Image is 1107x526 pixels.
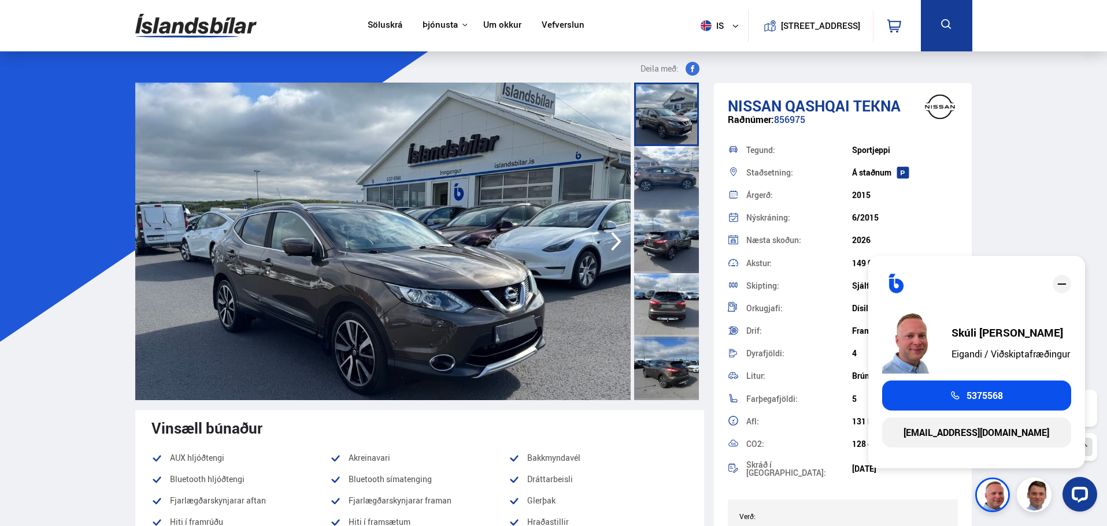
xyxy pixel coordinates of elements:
[135,83,631,400] img: 3560819.jpeg
[746,169,852,177] div: Staðsetning:
[135,7,257,44] img: G0Ugv5HjCgRt.svg
[20,29,135,49] span: Velkomin/n aftur, láttu okkur vita ef þig vantar aðstoð.
[151,451,330,465] li: AUX hljóðtengi
[852,394,958,404] div: 5
[746,282,852,290] div: Skipting:
[852,168,958,177] div: Á staðnum
[746,146,852,154] div: Tegund:
[151,419,688,437] div: Vinsæll búnaður
[746,461,852,477] div: Skráð í [GEOGRAPHIC_DATA]:
[882,380,1071,411] a: 5375568
[701,20,712,31] img: svg+xml;base64,PHN2ZyB4bWxucz0iaHR0cDovL3d3dy53My5vcmcvMjAwMC9zdmciIHdpZHRoPSI1MTIiIGhlaWdodD0iNT...
[423,20,458,31] button: Þjónusta
[151,494,330,508] li: Fjarlægðarskynjarar aftan
[728,113,774,126] span: Raðnúmer:
[330,472,509,486] li: Bluetooth símatenging
[18,65,157,93] input: Skrifaðu skilaboðin hér inn og ýttu á Enter til að senda
[786,21,856,31] button: [STREET_ADDRESS]
[852,146,958,155] div: Sportjeppi
[951,349,1070,359] div: Eigandi / Viðskiptafræðingur
[122,109,157,143] button: Opna LiveChat spjallviðmót
[509,494,687,508] li: Glerþak
[746,259,852,267] div: Akstur:
[852,439,958,449] div: 128 g/km
[852,236,958,245] div: 2026
[1053,275,1071,293] div: close
[542,20,584,32] a: Vefverslun
[852,371,958,380] div: Brúnn
[728,95,782,116] span: Nissan
[852,259,958,268] div: 149 000 km.
[746,372,852,380] div: Litur:
[852,464,958,473] div: [DATE]
[636,62,704,76] button: Deila með:
[640,62,679,76] span: Deila með:
[746,417,852,426] div: Afl:
[134,70,152,88] button: Send a message
[882,309,940,374] img: siFngHWaQ9KaOqBr.png
[746,395,852,403] div: Farþegafjöldi:
[852,213,958,222] div: 6/2015
[746,214,852,222] div: Nýskráning:
[951,327,1070,338] div: Skúli [PERSON_NAME]
[746,236,852,244] div: Næsta skoðun:
[151,472,330,486] li: Bluetooth hljóðtengi
[746,440,852,448] div: CO2:
[754,9,867,42] a: [STREET_ADDRESS]
[746,304,852,312] div: Orkugjafi:
[509,472,687,486] li: Dráttarbeisli
[852,417,958,426] div: 131 hö. / 1.598 cc.
[696,20,725,31] span: is
[746,191,852,199] div: Árgerð:
[696,9,748,43] button: is
[882,417,1071,447] a: [EMAIL_ADDRESS][DOMAIN_NAME]
[368,20,402,32] a: Söluskrá
[509,451,687,465] li: Bakkmyndavél
[728,114,958,137] div: 856975
[852,191,958,200] div: 2015
[746,349,852,357] div: Dyrafjöldi:
[852,281,958,290] div: Sjálfskipting
[852,304,958,313] div: Dísil
[330,494,509,508] li: Fjarlægðarskynjarar framan
[852,326,958,335] div: Framhjóladrif
[330,451,509,465] li: Akreinavari
[785,95,901,116] span: Qashqai TEKNA
[917,89,963,125] img: brand logo
[852,349,958,358] div: 4
[746,327,852,335] div: Drif:
[739,512,843,520] div: Verð:
[483,20,521,32] a: Um okkur
[967,390,1003,401] span: 5375568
